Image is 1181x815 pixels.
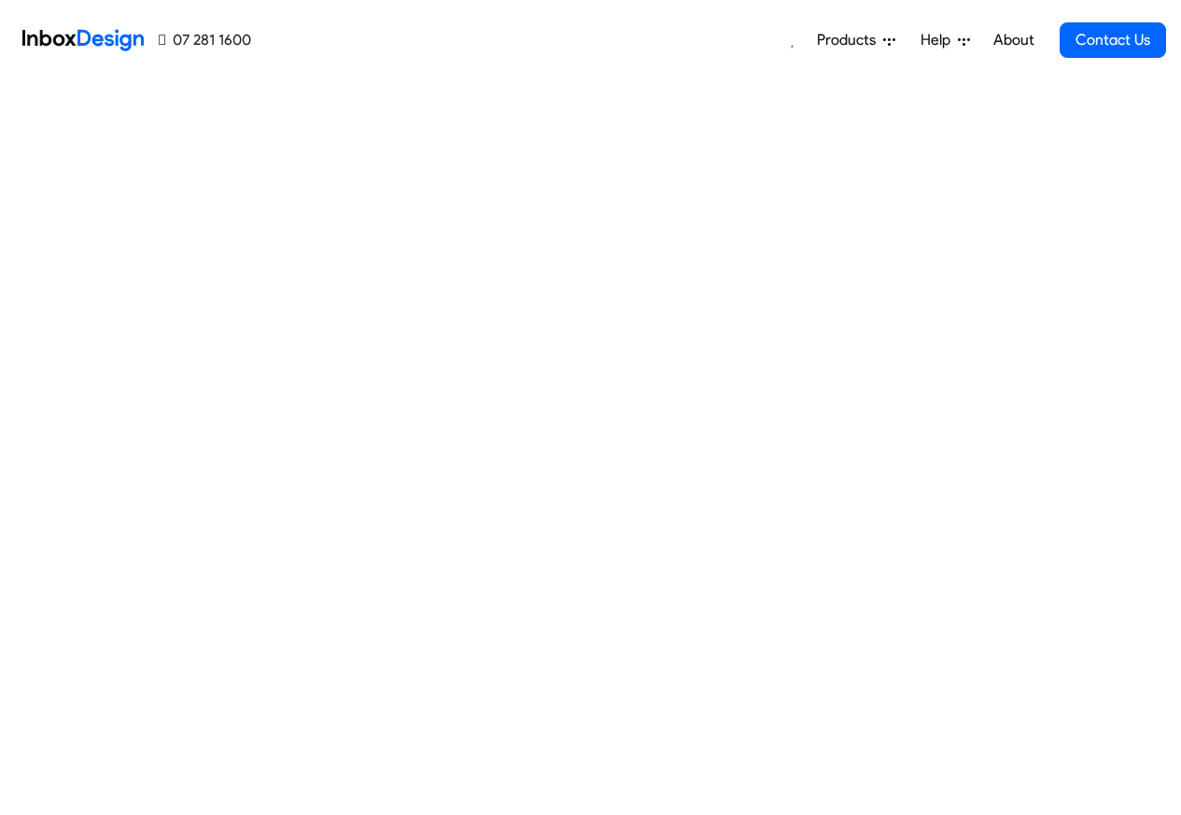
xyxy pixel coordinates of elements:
span: Help [921,29,958,51]
a: Help [913,21,977,59]
a: 07 281 1600 [159,29,251,51]
span: Products [817,29,883,51]
a: About [988,21,1039,59]
a: Contact Us [1060,22,1166,58]
a: Products [809,21,903,59]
